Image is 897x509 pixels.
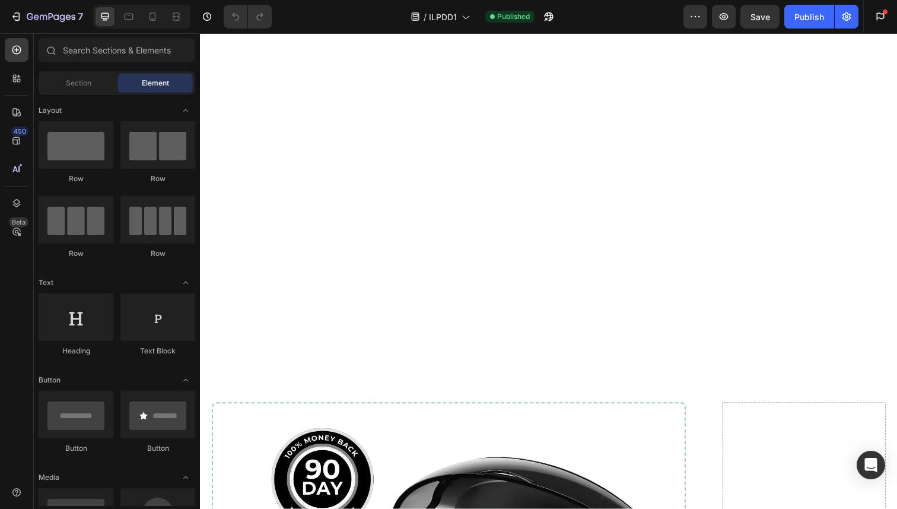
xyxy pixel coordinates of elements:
span: Text [39,277,53,288]
span: Button [39,375,61,385]
div: Button [39,443,113,454]
div: Row [39,173,113,184]
span: Element [142,78,169,88]
span: Toggle open [176,371,195,390]
span: Save [750,12,770,22]
span: ILPDD1 [429,11,457,23]
div: Undo/Redo [224,5,272,29]
div: Heading [39,346,113,356]
button: Save [740,5,780,29]
div: Beta [9,217,28,227]
span: Published [497,11,530,22]
div: Row [120,248,195,259]
span: / [424,11,427,23]
div: Open Intercom Messenger [857,451,885,479]
button: Publish [784,5,834,29]
button: 7 [5,5,88,29]
span: Layout [39,105,62,116]
input: Search Sections & Elements [39,38,195,62]
div: Row [120,173,195,184]
span: Toggle open [176,273,195,292]
div: 450 [11,127,28,136]
span: Toggle open [176,468,195,487]
div: Publish [794,11,824,23]
p: 7 [78,10,83,24]
iframe: Design area [200,33,897,509]
div: Row [39,248,113,259]
span: Section [66,78,91,88]
div: Text Block [120,346,195,356]
span: Media [39,472,59,483]
div: Button [120,443,195,454]
span: Toggle open [176,101,195,120]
